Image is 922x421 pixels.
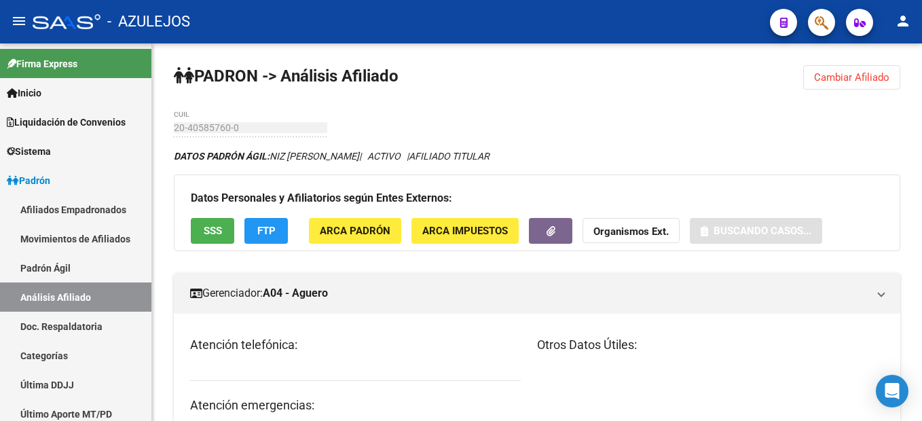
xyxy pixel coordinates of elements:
span: Liquidación de Convenios [7,115,126,130]
button: ARCA Padrón [309,218,401,243]
span: - AZULEJOS [107,7,190,37]
span: SSS [204,225,222,238]
span: Firma Express [7,56,77,71]
h3: Atención telefónica: [190,335,521,354]
mat-expansion-panel-header: Gerenciador:A04 - Aguero [174,273,900,314]
button: Cambiar Afiliado [803,65,900,90]
h3: Datos Personales y Afiliatorios según Entes Externos: [191,189,883,208]
span: Sistema [7,144,51,159]
mat-icon: person [895,13,911,29]
span: ARCA Impuestos [422,225,508,238]
strong: DATOS PADRÓN ÁGIL: [174,151,270,162]
span: Buscando casos... [714,225,811,238]
span: AFILIADO TITULAR [409,151,490,162]
strong: Organismos Ext. [593,226,669,238]
i: | ACTIVO | [174,151,490,162]
strong: PADRON -> Análisis Afiliado [174,67,399,86]
span: FTP [257,225,276,238]
span: Cambiar Afiliado [814,71,889,84]
button: SSS [191,218,234,243]
span: Inicio [7,86,41,100]
div: Open Intercom Messenger [876,375,908,407]
mat-panel-title: Gerenciador: [190,286,868,301]
button: FTP [244,218,288,243]
h3: Otros Datos Útiles: [537,335,884,354]
strong: A04 - Aguero [263,286,328,301]
button: Buscando casos... [690,218,822,243]
span: Padrón [7,173,50,188]
button: ARCA Impuestos [411,218,519,243]
span: ARCA Padrón [320,225,390,238]
mat-icon: menu [11,13,27,29]
h3: Atención emergencias: [190,396,521,415]
span: NIZ [PERSON_NAME] [174,151,359,162]
button: Organismos Ext. [583,218,680,243]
